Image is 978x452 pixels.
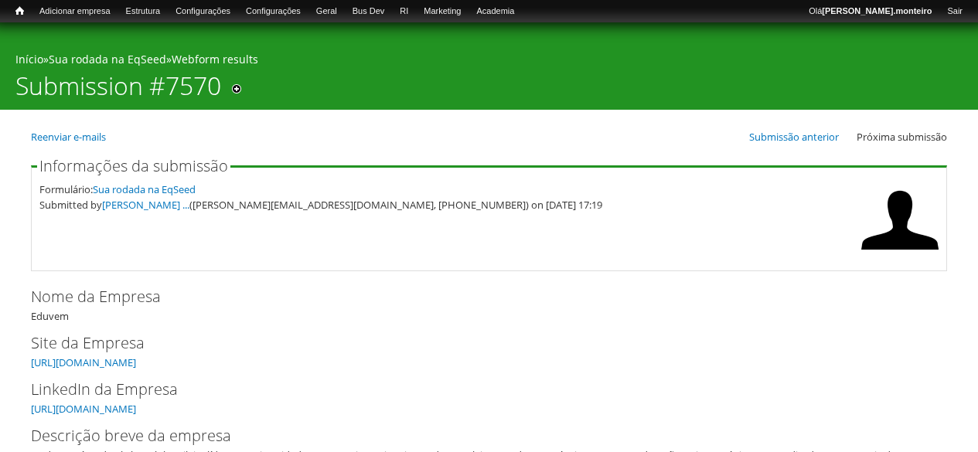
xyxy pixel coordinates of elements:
[8,4,32,19] a: Início
[857,130,947,144] span: Próxima submissão
[238,4,308,19] a: Configurações
[15,71,221,110] h1: Submission #7570
[15,52,43,66] a: Início
[31,285,922,308] label: Nome da Empresa
[939,4,970,19] a: Sair
[39,182,854,197] div: Formulário:
[749,130,839,144] a: Submissão anterior
[15,5,24,16] span: Início
[31,285,947,324] div: Eduvem
[801,4,939,19] a: Olá[PERSON_NAME].monteiro
[31,402,136,416] a: [URL][DOMAIN_NAME]
[102,198,189,212] a: [PERSON_NAME] ...
[345,4,393,19] a: Bus Dev
[31,378,922,401] label: LinkedIn da Empresa
[31,130,106,144] a: Reenviar e-mails
[172,52,258,66] a: Webform results
[469,4,522,19] a: Academia
[32,4,118,19] a: Adicionar empresa
[37,158,230,174] legend: Informações da submissão
[416,4,469,19] a: Marketing
[15,52,963,71] div: » »
[118,4,169,19] a: Estrutura
[93,182,196,196] a: Sua rodada na EqSeed
[822,6,932,15] strong: [PERSON_NAME].monteiro
[308,4,345,19] a: Geral
[31,424,922,447] label: Descrição breve da empresa
[168,4,238,19] a: Configurações
[31,331,922,355] label: Site da Empresa
[39,197,854,212] div: Submitted by ([PERSON_NAME][EMAIL_ADDRESS][DOMAIN_NAME], [PHONE_NUMBER]) on [DATE] 17:19
[31,355,136,369] a: [URL][DOMAIN_NAME]
[861,182,939,259] img: Foto de Vladimir Nunan Ribeiro Soares
[861,248,939,262] a: Ver perfil do usuário.
[49,52,166,66] a: Sua rodada na EqSeed
[392,4,416,19] a: RI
